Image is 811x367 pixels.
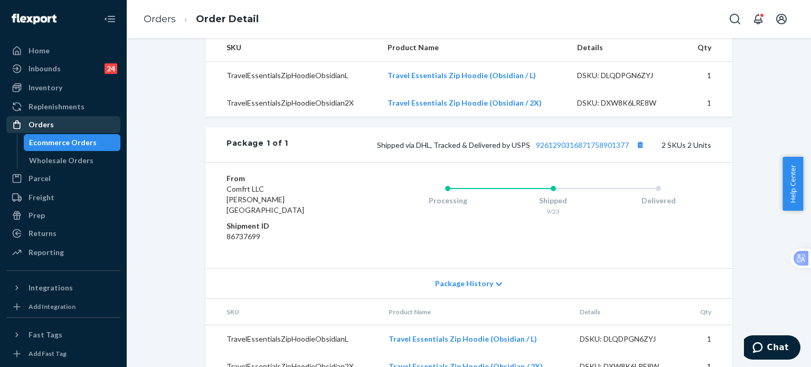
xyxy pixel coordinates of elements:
a: Home [6,42,120,59]
button: Open notifications [748,8,769,30]
a: Prep [6,207,120,224]
div: Shipped [501,195,606,206]
div: 9/23 [501,207,606,216]
td: TravelEssentialsZipHoodieObsidian2X [205,89,379,117]
div: Inventory [29,82,62,93]
div: DSKU: DXW8K6LRE8W [577,98,676,108]
ol: breadcrumbs [135,4,267,35]
button: Fast Tags [6,326,120,343]
div: Orders [29,119,54,130]
a: Orders [144,13,176,25]
a: Freight [6,189,120,206]
th: SKU [205,34,379,62]
div: DSKU: DLQDPGN6ZYJ [577,70,676,81]
div: 24 [105,63,117,74]
th: Details [569,34,685,62]
iframe: Opens a widget where you can chat to one of our agents [744,335,800,362]
a: Reporting [6,244,120,261]
a: Travel Essentials Zip Hoodie (Obsidian / L) [388,71,536,80]
dt: From [227,173,353,184]
a: Replenishments [6,98,120,115]
img: Flexport logo [12,14,56,24]
a: Travel Essentials Zip Hoodie (Obsidian / L) [389,334,537,343]
div: Add Fast Tag [29,349,67,358]
dd: 86737699 [227,231,353,242]
a: Ecommerce Orders [24,134,121,151]
div: Add Integration [29,302,76,311]
button: Copy tracking number [633,138,647,152]
th: Product Name [380,299,571,325]
a: Travel Essentials Zip Hoodie (Obsidian / 2X) [388,98,542,107]
a: 9261290316871758901377 [536,140,629,149]
td: 1 [684,89,732,117]
a: Inbounds24 [6,60,120,77]
div: Fast Tags [29,330,62,340]
a: Wholesale Orders [24,152,121,169]
button: Close Navigation [99,8,120,30]
a: Order Detail [196,13,259,25]
span: Package History [435,278,493,289]
a: Inventory [6,79,120,96]
div: Returns [29,228,56,239]
td: TravelEssentialsZipHoodieObsidianL [205,62,379,90]
div: Parcel [29,173,51,184]
div: Inbounds [29,63,61,74]
div: Integrations [29,283,73,293]
div: Reporting [29,247,64,258]
th: Qty [684,34,732,62]
dt: Shipment ID [227,221,353,231]
button: Integrations [6,279,120,296]
div: Ecommerce Orders [29,137,97,148]
a: Add Integration [6,300,120,313]
div: Replenishments [29,101,84,112]
th: Details [571,299,687,325]
div: Freight [29,192,54,203]
td: 1 [684,62,732,90]
th: Product Name [379,34,569,62]
span: Comfrt LLC [PERSON_NAME][GEOGRAPHIC_DATA] [227,184,304,214]
a: Returns [6,225,120,242]
div: Wholesale Orders [29,155,93,166]
button: Open account menu [771,8,792,30]
div: 2 SKUs 2 Units [288,138,711,152]
a: Add Fast Tag [6,347,120,360]
div: Prep [29,210,45,221]
div: Home [29,45,50,56]
td: 1 [687,325,732,353]
div: Delivered [606,195,711,206]
button: Open Search Box [724,8,746,30]
a: Parcel [6,170,120,187]
button: Help Center [782,157,803,211]
td: TravelEssentialsZipHoodieObsidianL [205,325,380,353]
span: Shipped via DHL, Tracked & Delivered by USPS [377,140,647,149]
div: Package 1 of 1 [227,138,288,152]
a: Orders [6,116,120,133]
th: SKU [205,299,380,325]
div: Processing [395,195,501,206]
div: DSKU: DLQDPGN6ZYJ [580,334,679,344]
th: Qty [687,299,732,325]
